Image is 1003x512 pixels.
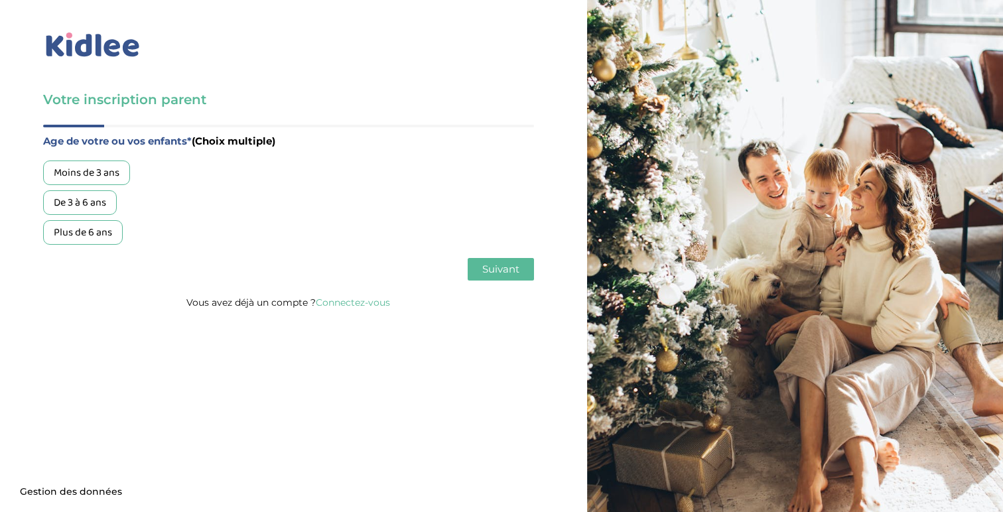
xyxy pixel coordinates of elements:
p: Vous avez déjà un compte ? [43,294,534,311]
a: Connectez-vous [316,296,390,308]
span: (Choix multiple) [192,135,275,147]
div: Moins de 3 ans [43,160,130,185]
label: Age de votre ou vos enfants* [43,133,534,150]
div: De 3 à 6 ans [43,190,117,215]
div: Plus de 6 ans [43,220,123,245]
img: logo_kidlee_bleu [43,30,143,60]
span: Gestion des données [20,486,122,498]
h3: Votre inscription parent [43,90,534,109]
span: Suivant [482,263,519,275]
button: Précédent [43,258,105,281]
button: Suivant [468,258,534,281]
button: Gestion des données [12,478,130,506]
